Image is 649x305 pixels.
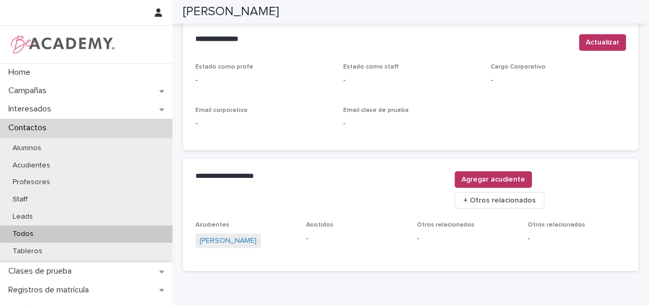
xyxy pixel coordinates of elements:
[455,171,532,188] button: Agregar acudiente
[491,75,626,86] p: -
[4,123,55,133] p: Contactos
[306,233,404,244] p: -
[4,212,41,221] p: Leads
[183,4,279,19] h2: [PERSON_NAME]
[491,64,546,70] span: Cargo Corporativo
[343,75,479,86] p: -
[4,161,59,170] p: Acudientes
[4,178,59,187] p: Profesores
[4,195,36,204] p: Staff
[579,34,626,51] button: Actualizar
[8,34,115,55] img: WPrjXfSUmiLcdUfaYY4Q
[4,144,50,153] p: Alumnos
[195,75,331,86] p: -
[195,64,253,70] span: Estado como profe
[195,107,248,114] span: Email corporativo
[461,174,525,185] span: Agregar acudiente
[343,107,409,114] span: Email clase de prueba
[455,192,544,209] button: + Otros relacionados
[528,233,626,244] p: -
[4,230,42,239] p: Todos
[343,64,399,70] span: Estado como staff
[4,67,39,77] p: Home
[528,222,585,228] span: Otros relacionados
[4,266,80,276] p: Clases de prueba
[4,104,60,114] p: Interesados
[417,233,515,244] p: -
[417,222,474,228] span: Otros relacionados
[195,118,331,129] p: -
[586,37,619,48] span: Actualizar
[463,195,536,206] span: + Otros relacionados
[343,118,479,129] p: -
[4,285,97,295] p: Registros de matrícula
[195,222,229,228] span: Acudientes
[4,247,51,256] p: Tableros
[4,86,55,96] p: Campañas
[200,235,257,246] a: [PERSON_NAME]
[306,222,333,228] span: Asistidos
